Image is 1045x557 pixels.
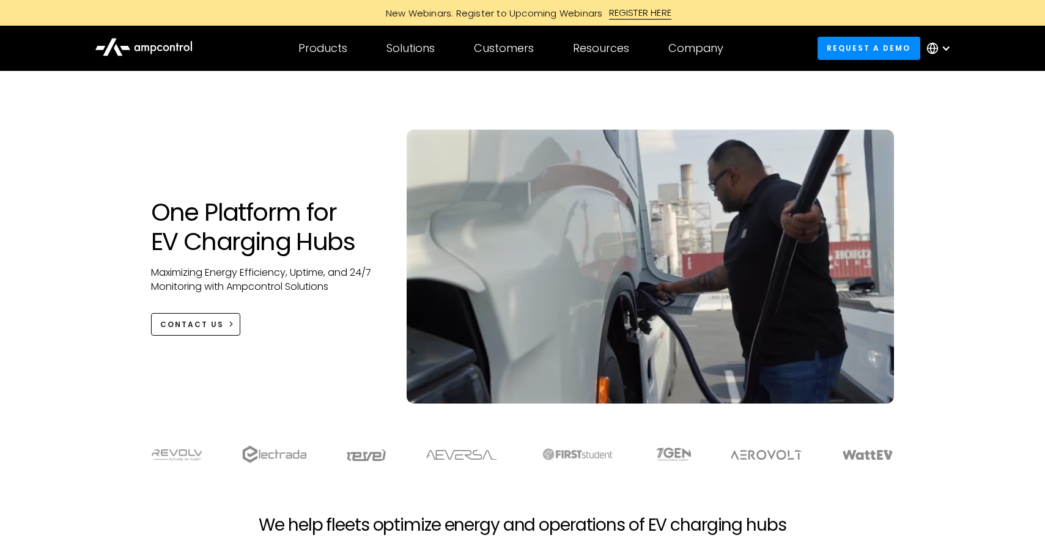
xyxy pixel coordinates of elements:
div: Resources [573,42,629,55]
h1: One Platform for EV Charging Hubs [151,197,383,256]
div: Customers [474,42,534,55]
div: REGISTER HERE [609,6,672,20]
div: CONTACT US [160,319,224,330]
img: electrada logo [242,446,306,463]
img: WattEV logo [842,450,893,460]
a: Request a demo [818,37,920,59]
img: Aerovolt Logo [730,450,803,460]
p: Maximizing Energy Efficiency, Uptime, and 24/7 Monitoring with Ampcontrol Solutions [151,266,383,293]
a: New Webinars: Register to Upcoming WebinarsREGISTER HERE [248,6,798,20]
h2: We help fleets optimize energy and operations of EV charging hubs [259,515,786,536]
div: Company [668,42,723,55]
div: New Webinars: Register to Upcoming Webinars [374,7,609,20]
div: Products [298,42,347,55]
div: Solutions [386,42,435,55]
a: CONTACT US [151,313,241,336]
